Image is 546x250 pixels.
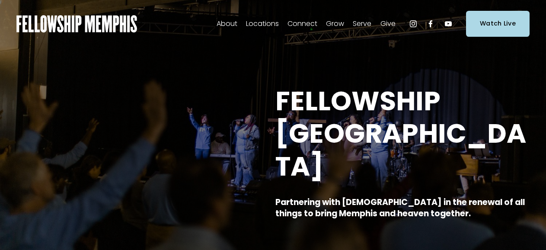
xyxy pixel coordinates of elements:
[275,82,526,185] strong: FELLOWSHIP [GEOGRAPHIC_DATA]
[353,17,371,31] a: folder dropdown
[275,196,527,219] strong: Partnering with [DEMOGRAPHIC_DATA] in the renewal of all things to bring Memphis and heaven toget...
[287,17,317,31] a: folder dropdown
[326,18,344,30] span: Grow
[16,15,137,32] img: Fellowship Memphis
[353,18,371,30] span: Serve
[426,19,435,28] a: Facebook
[380,17,396,31] a: folder dropdown
[444,19,453,28] a: YouTube
[409,19,418,28] a: Instagram
[466,11,530,36] a: Watch Live
[217,18,237,30] span: About
[246,17,279,31] a: folder dropdown
[217,17,237,31] a: folder dropdown
[380,18,396,30] span: Give
[287,18,317,30] span: Connect
[326,17,344,31] a: folder dropdown
[246,18,279,30] span: Locations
